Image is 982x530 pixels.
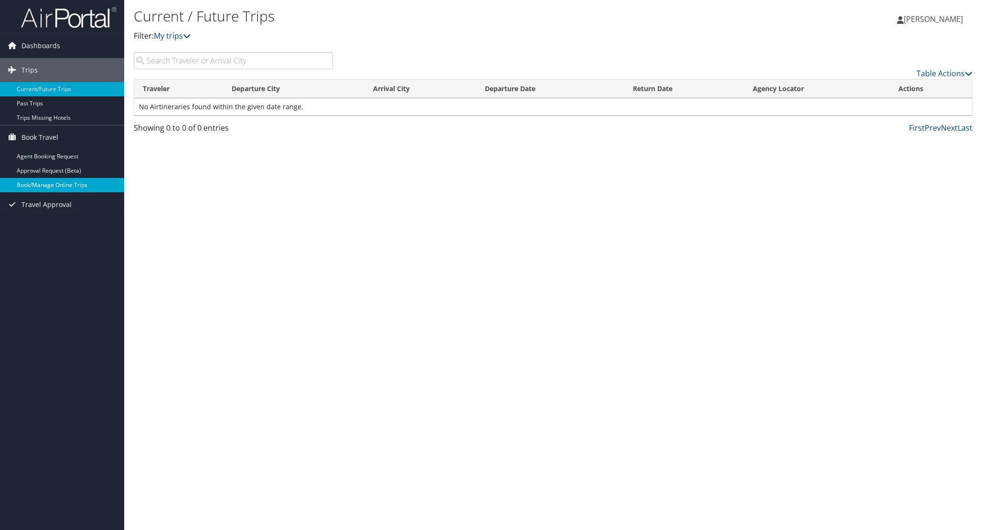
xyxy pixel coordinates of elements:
a: [PERSON_NAME] [897,5,972,33]
a: Table Actions [917,68,972,79]
span: Book Travel [21,125,58,149]
th: Departure City: activate to sort column ascending [223,80,364,98]
th: Departure Date: activate to sort column descending [476,80,624,98]
a: First [909,123,925,133]
th: Arrival City: activate to sort column ascending [364,80,477,98]
span: Trips [21,58,38,82]
span: Travel Approval [21,193,72,217]
h1: Current / Future Trips [134,6,693,26]
input: Search Traveler or Arrival City [134,52,333,69]
a: Next [941,123,958,133]
a: Prev [925,123,941,133]
a: Last [958,123,972,133]
th: Traveler: activate to sort column ascending [134,80,223,98]
span: [PERSON_NAME] [904,14,963,24]
span: Dashboards [21,34,60,58]
th: Return Date: activate to sort column ascending [624,80,744,98]
th: Agency Locator: activate to sort column ascending [744,80,890,98]
div: Showing 0 to 0 of 0 entries [134,122,333,138]
td: No Airtineraries found within the given date range. [134,98,972,115]
img: airportal-logo.png [21,6,117,29]
a: My trips [154,31,191,41]
th: Actions [890,80,972,98]
p: Filter: [134,30,693,42]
